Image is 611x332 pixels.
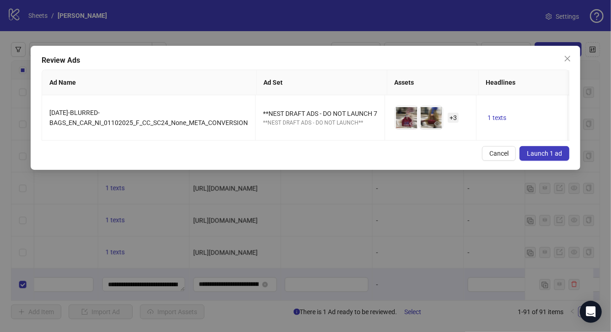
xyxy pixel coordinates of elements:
[49,109,248,126] span: [DATE]-BLURRED-BAGS_EN_CAR_NI_01102025_F_CC_SC24_None_META_CONVERSION
[482,146,516,161] button: Cancel
[395,106,418,129] img: Asset 1
[387,70,479,95] th: Assets
[564,55,571,62] span: close
[409,120,416,127] span: eye
[520,146,569,161] button: Launch 1 ad
[42,55,569,66] div: Review Ads
[432,118,443,129] button: Preview
[42,70,257,95] th: Ad Name
[527,150,562,157] span: Launch 1 ad
[434,120,440,127] span: eye
[488,114,507,121] span: 1 texts
[479,70,570,95] th: Headlines
[263,119,377,127] div: **NEST DRAFT ADS - DO NOT LAUNCH**
[407,118,418,129] button: Preview
[580,301,602,323] div: Open Intercom Messenger
[489,150,509,157] span: Cancel
[263,109,377,119] div: **NEST DRAFT ADS - DO NOT LAUNCH 7
[448,113,459,123] span: + 3
[420,106,443,129] img: Asset 2
[560,51,575,66] button: Close
[484,112,510,123] button: 1 texts
[257,70,387,95] th: Ad Set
